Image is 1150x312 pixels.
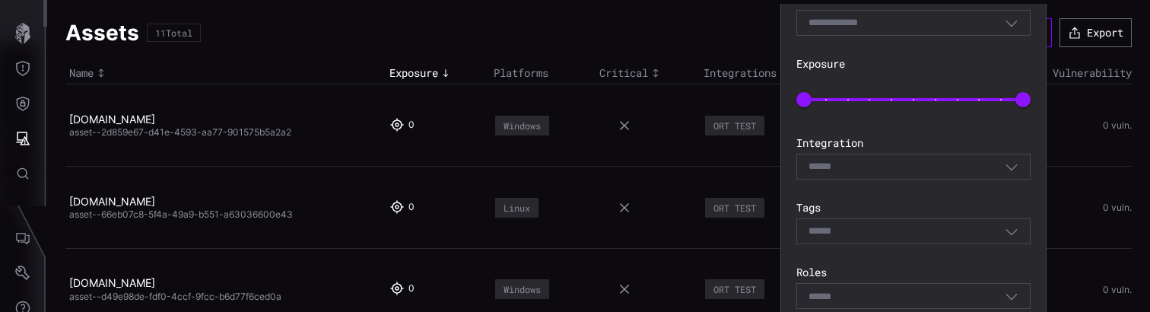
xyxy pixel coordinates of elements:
div: Toggle sort direction [389,66,486,80]
a: [DOMAIN_NAME] [69,195,155,208]
div: ORT TEST [713,120,756,131]
div: Windows [504,284,541,294]
th: Integrations [700,62,806,84]
span: asset--66eb07c8-5f4a-49a9-b551-a63036600e43 [69,209,293,220]
div: Windows [504,120,541,131]
div: 0 [408,201,421,215]
th: Vulnerability [1025,62,1132,84]
div: 0 [408,119,421,132]
button: Toggle options menu [1005,160,1018,174]
div: 0 vuln. [1028,119,1132,132]
span: asset--2d859e67-d41e-4593-aa77-901575b5a2a2 [69,126,291,138]
div: 11 Total [155,28,192,37]
div: 0 [408,282,421,296]
div: ORT TEST [713,202,756,213]
span: asset--d49e98de-fdf0-4ccf-9fcc-b6d77f6ced0a [69,291,281,302]
a: [DOMAIN_NAME] [69,276,155,289]
div: 0 vuln. [1028,202,1132,214]
button: Toggle options menu [1005,289,1018,303]
button: Export [1059,18,1132,47]
label: Roles [796,266,1031,279]
div: Toggle sort direction [599,66,696,80]
label: Tags [796,201,1031,215]
a: [DOMAIN_NAME] [69,113,155,126]
div: 0 vuln. [1028,284,1132,296]
label: Integration [796,136,1031,150]
button: Toggle options menu [1005,224,1018,238]
th: Platforms [490,62,596,84]
h1: Assets [65,19,139,46]
button: Toggle options menu [1005,16,1018,30]
div: ORT TEST [713,284,756,294]
div: Linux [504,202,530,213]
div: Toggle sort direction [69,66,382,80]
label: Exposure [796,57,1031,71]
